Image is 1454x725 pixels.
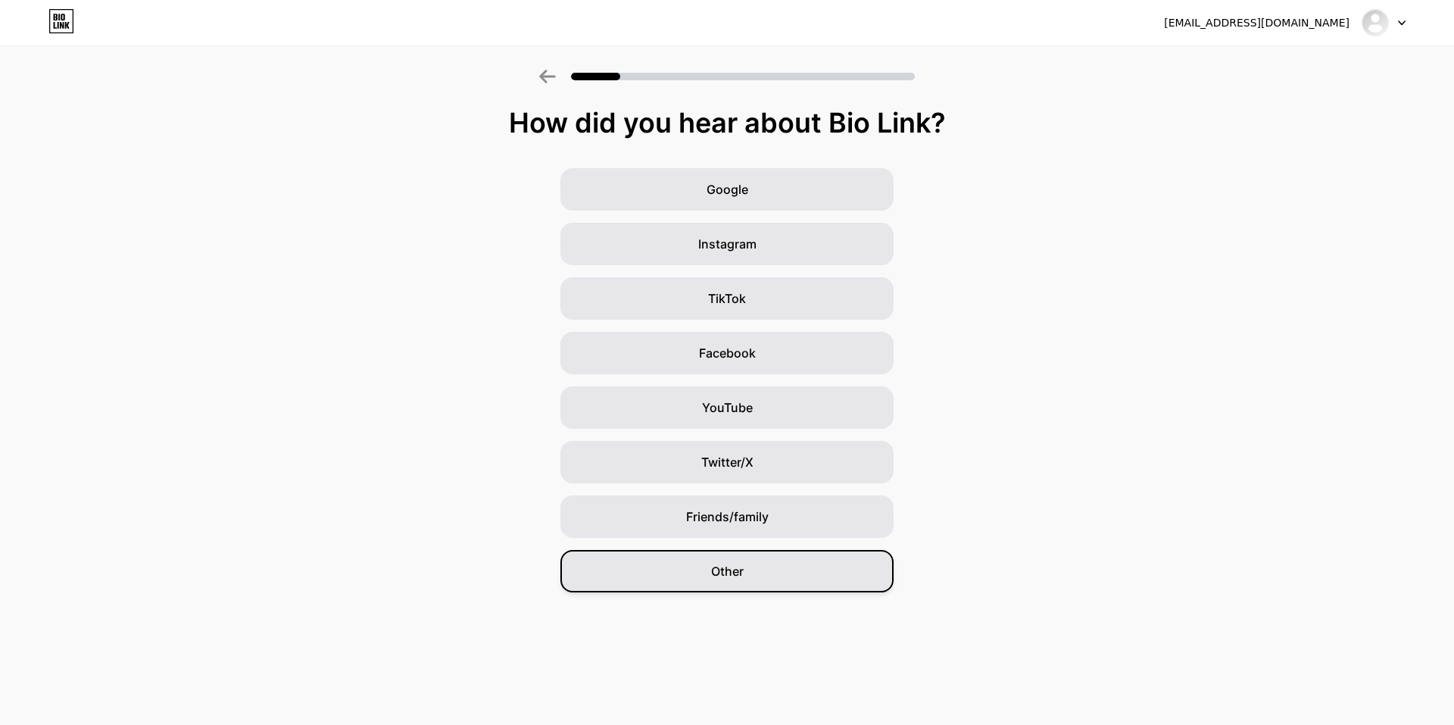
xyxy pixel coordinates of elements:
span: Other [711,562,744,580]
span: TikTok [708,289,746,308]
span: Twitter/X [701,453,754,471]
span: Instagram [698,235,757,253]
div: [EMAIL_ADDRESS][DOMAIN_NAME] [1164,15,1349,31]
span: Friends/family [686,508,769,526]
div: How did you hear about Bio Link? [8,108,1446,138]
img: sachsentreff [1361,8,1390,37]
span: Facebook [699,344,756,362]
span: Google [707,180,748,198]
span: YouTube [702,398,753,417]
